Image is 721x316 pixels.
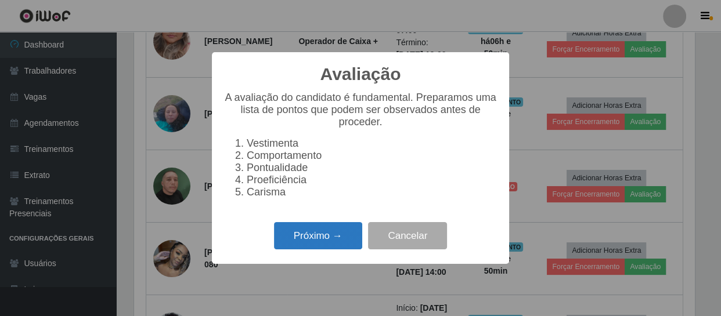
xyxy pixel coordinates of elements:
li: Carisma [247,186,498,198]
li: Comportamento [247,150,498,162]
li: Proeficiência [247,174,498,186]
h2: Avaliação [320,64,401,85]
button: Cancelar [368,222,447,249]
li: Vestimenta [247,137,498,150]
button: Próximo → [274,222,362,249]
p: A avaliação do candidato é fundamental. Preparamos uma lista de pontos que podem ser observados a... [223,92,498,128]
li: Pontualidade [247,162,498,174]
